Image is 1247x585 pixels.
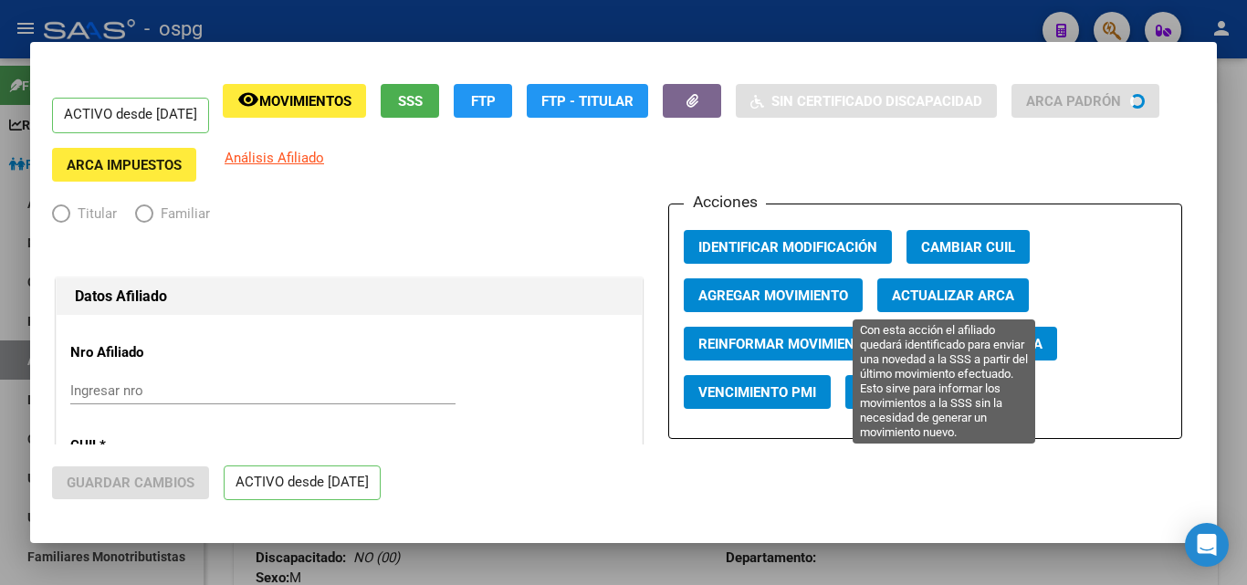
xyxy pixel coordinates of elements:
[860,384,933,401] span: Categoria
[698,384,816,401] span: Vencimiento PMI
[541,93,634,110] span: FTP - Titular
[381,84,439,118] button: SSS
[916,336,1043,352] span: Agregar Etiqueta
[892,287,1014,304] span: Actualizar ARCA
[52,209,228,225] mat-radio-group: Elija una opción
[75,286,623,308] h1: Datos Afiliado
[527,84,648,118] button: FTP - Titular
[224,465,381,501] p: ACTIVO desde [DATE]
[153,204,210,225] span: Familiar
[67,157,182,173] span: ARCA Impuestos
[698,336,872,352] span: Reinformar Movimiento
[684,278,863,312] button: Agregar Movimiento
[906,230,1030,264] button: Cambiar CUIL
[771,93,982,110] span: Sin Certificado Discapacidad
[259,93,351,110] span: Movimientos
[1026,93,1121,110] span: ARCA Padrón
[1185,523,1229,567] div: Open Intercom Messenger
[845,375,948,409] button: Categoria
[237,89,259,110] mat-icon: remove_red_eye
[52,466,209,499] button: Guardar Cambios
[223,84,366,118] button: Movimientos
[684,190,766,214] h3: Acciones
[52,98,209,133] p: ACTIVO desde [DATE]
[70,342,237,363] p: Nro Afiliado
[70,204,117,225] span: Titular
[454,84,512,118] button: FTP
[684,230,892,264] button: Identificar Modificación
[698,239,877,256] span: Identificar Modificación
[398,93,423,110] span: SSS
[1011,84,1159,118] button: ARCA Padrón
[877,278,1029,312] button: Actualizar ARCA
[225,150,324,166] span: Análisis Afiliado
[52,148,196,182] button: ARCA Impuestos
[67,475,194,491] span: Guardar Cambios
[698,287,848,304] span: Agregar Movimiento
[684,375,831,409] button: Vencimiento PMI
[684,327,886,360] button: Reinformar Movimiento
[921,239,1015,256] span: Cambiar CUIL
[471,93,496,110] span: FTP
[70,435,237,456] p: CUIL
[901,327,1057,360] button: Agregar Etiqueta
[736,84,997,118] button: Sin Certificado Discapacidad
